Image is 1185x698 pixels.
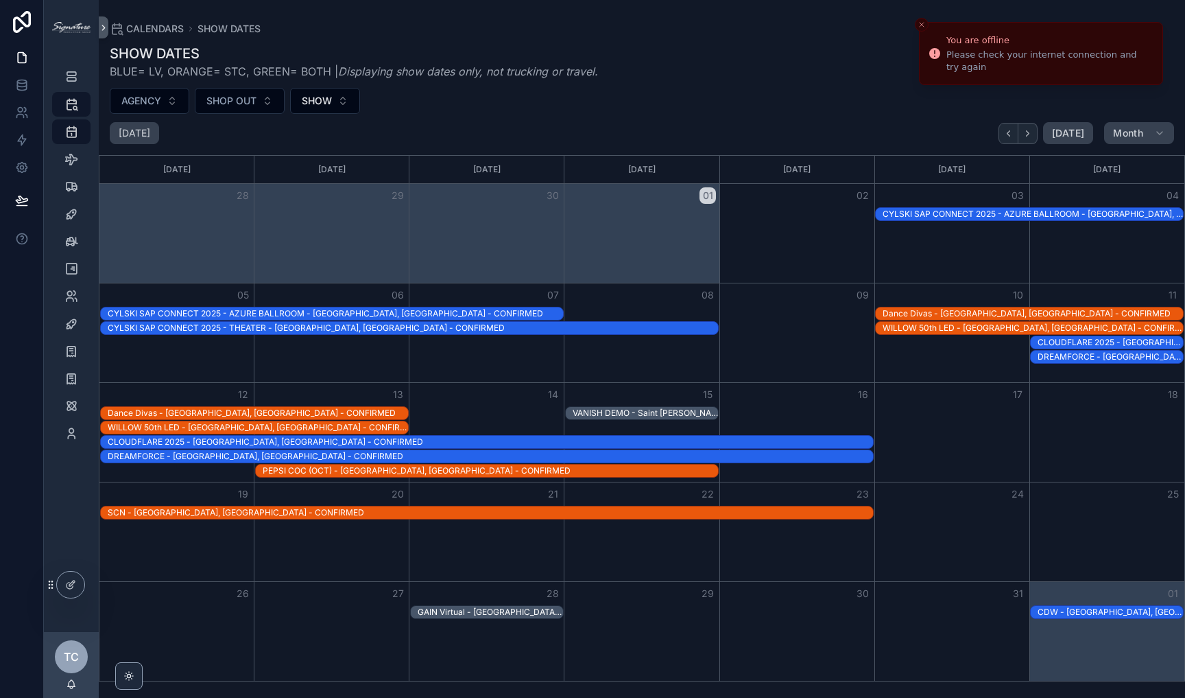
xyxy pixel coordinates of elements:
[52,22,91,33] img: App logo
[418,607,563,618] div: GAIN Virtual - [GEOGRAPHIC_DATA][PERSON_NAME], [GEOGRAPHIC_DATA] - CONFIRMED
[121,94,161,108] span: AGENCY
[699,386,716,403] button: 15
[1009,486,1026,502] button: 24
[1009,585,1026,602] button: 31
[108,407,408,419] div: Dance Divas - Chicago, IL - CONFIRMED
[235,585,251,602] button: 26
[544,187,561,204] button: 30
[573,407,718,419] div: VANISH DEMO - Saint Charles, IL - HOLD
[1038,351,1183,363] div: DREAMFORCE - San Francisco, CA - CONFIRMED
[44,55,99,464] div: scrollable content
[1038,336,1183,349] div: CLOUDFLARE 2025 - Las Vegas, NV - CONFIRMED
[566,156,717,183] div: [DATE]
[197,22,261,36] a: SHOW DATES
[206,94,256,108] span: SHOP OUT
[110,44,598,63] h1: SHOW DATES
[722,156,872,183] div: [DATE]
[390,187,406,204] button: 29
[573,408,718,419] div: VANISH DEMO - Saint [PERSON_NAME], [GEOGRAPHIC_DATA] - HOLD
[1038,337,1183,348] div: CLOUDFLARE 2025 - [GEOGRAPHIC_DATA], [GEOGRAPHIC_DATA] - CONFIRMED
[418,606,563,618] div: GAIN Virtual - St Charles, IL - CONFIRMED
[101,156,252,183] div: [DATE]
[108,307,563,320] div: CYLSKI SAP CONNECT 2025 - AZURE BALLROOM - Las Vegas, NV - CONFIRMED
[108,451,873,462] div: DREAMFORCE - [GEOGRAPHIC_DATA], [GEOGRAPHIC_DATA] - CONFIRMED
[854,585,871,602] button: 30
[877,156,1027,183] div: [DATE]
[108,422,408,433] div: WILLOW 50th LED - [GEOGRAPHIC_DATA], [GEOGRAPHIC_DATA] - CONFIRMED
[411,156,562,183] div: [DATE]
[108,322,718,334] div: CYLSKI SAP CONNECT 2025 - THEATER - Las Vegas, NV - CONFIRMED
[1164,386,1181,403] button: 18
[235,386,251,403] button: 12
[290,88,360,114] button: Select Button
[390,287,406,303] button: 06
[108,408,408,419] div: Dance Divas - [GEOGRAPHIC_DATA], [GEOGRAPHIC_DATA] - CONFIRMED
[544,287,561,303] button: 07
[390,386,406,403] button: 13
[263,465,718,477] div: PEPSI COC (OCT) - Greenwich, CT - CONFIRMED
[235,287,251,303] button: 05
[1009,187,1026,204] button: 03
[854,386,871,403] button: 16
[108,450,873,463] div: DREAMFORCE - San Francisco, CA - CONFIRMED
[1018,123,1038,144] button: Next
[1164,187,1181,204] button: 04
[119,126,150,140] h2: [DATE]
[883,308,1183,319] div: Dance Divas - [GEOGRAPHIC_DATA], [GEOGRAPHIC_DATA] - CONFIRMED
[883,322,1183,334] div: WILLOW 50th LED - South Barrington, IL - CONFIRMED
[1164,486,1181,502] button: 25
[256,156,407,183] div: [DATE]
[110,88,189,114] button: Select Button
[699,486,716,502] button: 22
[854,187,871,204] button: 02
[108,323,718,334] div: CYLSKI SAP CONNECT 2025 - THEATER - [GEOGRAPHIC_DATA], [GEOGRAPHIC_DATA] - CONFIRMED
[998,123,1018,144] button: Back
[1104,122,1174,144] button: Month
[699,287,716,303] button: 08
[1032,156,1182,183] div: [DATE]
[99,155,1185,682] div: Month View
[110,63,598,80] span: BLUE= LV, ORANGE= STC, GREEN= BOTH |
[108,437,873,447] div: CLOUDFLARE 2025 - [GEOGRAPHIC_DATA], [GEOGRAPHIC_DATA] - CONFIRMED
[1009,386,1026,403] button: 17
[946,49,1151,73] div: Please check your internet connection and try again
[235,187,251,204] button: 28
[1164,287,1181,303] button: 11
[338,65,598,78] em: Displaying show dates only, not trucking or travel.
[302,94,332,108] span: SHOW
[1052,127,1084,139] span: [DATE]
[883,307,1183,320] div: Dance Divas - Chicago, IL - CONFIRMED
[108,421,408,434] div: WILLOW 50th LED - South Barrington, IL - CONFIRMED
[544,585,561,602] button: 28
[390,486,406,502] button: 20
[883,323,1183,334] div: WILLOW 50th LED - [GEOGRAPHIC_DATA], [GEOGRAPHIC_DATA] - CONFIRMED
[390,585,406,602] button: 27
[1038,607,1183,618] div: CDW - [GEOGRAPHIC_DATA], [GEOGRAPHIC_DATA] - CONFIRMED
[110,22,184,36] a: CALENDARS
[64,649,79,665] span: TC
[108,436,873,448] div: CLOUDFLARE 2025 - Las Vegas, NV - CONFIRMED
[915,18,929,32] button: Close toast
[1043,122,1093,144] button: [DATE]
[195,88,285,114] button: Select Button
[108,308,563,319] div: CYLSKI SAP CONNECT 2025 - AZURE BALLROOM - [GEOGRAPHIC_DATA], [GEOGRAPHIC_DATA] - CONFIRMED
[544,486,561,502] button: 21
[1113,127,1143,139] span: Month
[1038,606,1183,618] div: CDW - Las Vegas, NV - CONFIRMED
[108,507,873,519] div: SCN - Atlanta, GA - CONFIRMED
[883,209,1183,220] div: CYLSKI SAP CONNECT 2025 - AZURE BALLROOM - [GEOGRAPHIC_DATA], [GEOGRAPHIC_DATA] - CONFIRMED
[126,22,184,36] span: CALENDARS
[1038,351,1183,362] div: DREAMFORCE - [GEOGRAPHIC_DATA], [GEOGRAPHIC_DATA] - CONFIRMED
[1164,585,1181,602] button: 01
[699,585,716,602] button: 29
[235,486,251,502] button: 19
[1009,287,1026,303] button: 10
[883,208,1183,220] div: CYLSKI SAP CONNECT 2025 - AZURE BALLROOM - Las Vegas, NV - CONFIRMED
[108,507,873,518] div: SCN - [GEOGRAPHIC_DATA], [GEOGRAPHIC_DATA] - CONFIRMED
[263,465,718,476] div: PEPSI COC (OCT) - [GEOGRAPHIC_DATA], [GEOGRAPHIC_DATA] - CONFIRMED
[854,287,871,303] button: 09
[946,34,1151,47] div: You are offline
[699,187,716,204] button: 01
[854,486,871,502] button: 23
